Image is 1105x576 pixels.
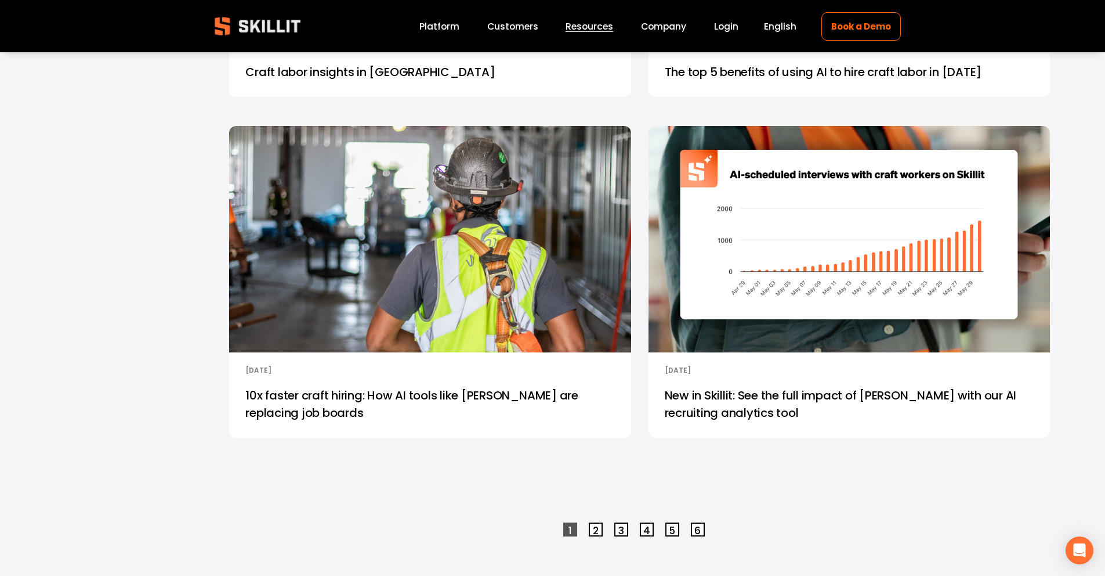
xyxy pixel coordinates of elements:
a: Book a Demo [821,12,900,41]
time: [DATE] [316,42,342,52]
img: 10x faster craft hiring: How AI tools like Sam are replacing job boards [227,125,633,353]
a: New in Skillit: See the full impact of [PERSON_NAME] with our AI recruiting analytics tool [648,377,1050,438]
a: The top 5 benefits of using AI to hire craft labor in [DATE] [648,54,1050,97]
a: Platform [419,19,459,34]
img: New in Skillit: See the full impact of sam with our AI recruiting analytics tool [646,125,1052,353]
img: Skillit [205,9,310,44]
a: Login [714,19,738,34]
a: 6 [691,523,705,537]
span: Resources [566,20,613,33]
a: 1 [563,523,577,537]
a: 4 [640,523,654,537]
a: Labor Insights [245,42,306,52]
a: 10x faster craft hiring: How AI tools like [PERSON_NAME] are replacing job boards [229,377,631,438]
a: Company [641,19,686,34]
a: 3 [614,523,628,537]
time: [DATE] [245,365,271,375]
div: Open Intercom Messenger [1066,537,1093,564]
div: language picker [764,19,796,34]
a: 2 [589,523,603,537]
a: Customers [487,19,538,34]
time: [DATE] [665,365,691,375]
a: 5 [665,523,679,537]
a: Craft labor insights in [GEOGRAPHIC_DATA] [229,54,631,97]
time: [DATE] [665,42,691,52]
span: English [764,20,796,33]
a: folder dropdown [566,19,613,34]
